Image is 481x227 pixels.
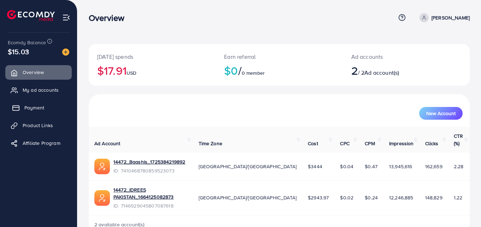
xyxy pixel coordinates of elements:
[97,52,207,61] p: [DATE] spends
[224,64,334,77] h2: $0
[113,186,187,201] a: 14472_IDREES PAKISTAN_1664125082873
[389,194,413,201] span: 12,246,885
[451,195,476,222] iframe: Chat
[432,13,470,22] p: [PERSON_NAME]
[24,104,44,111] span: Payment
[351,52,430,61] p: Ad accounts
[94,190,110,206] img: ic-ads-acc.e4c84228.svg
[89,13,130,23] h3: Overview
[425,194,442,201] span: 148,829
[8,46,29,57] span: $15.03
[5,118,72,132] a: Product Links
[113,202,187,209] span: ID: 7146929045807087618
[23,86,59,93] span: My ad accounts
[426,111,456,116] span: New Account
[425,140,439,147] span: Clicks
[7,10,55,21] img: logo
[417,13,470,22] a: [PERSON_NAME]
[94,140,121,147] span: Ad Account
[5,65,72,79] a: Overview
[5,101,72,115] a: Payment
[94,159,110,174] img: ic-ads-acc.e4c84228.svg
[308,140,318,147] span: Cost
[389,140,414,147] span: Impression
[23,140,60,147] span: Affiliate Program
[351,62,358,79] span: 2
[113,167,185,174] span: ID: 7410468780859523073
[23,122,53,129] span: Product Links
[454,132,463,147] span: CTR (%)
[351,64,430,77] h2: / 2
[62,49,69,56] img: image
[199,194,297,201] span: [GEOGRAPHIC_DATA]/[GEOGRAPHIC_DATA]
[454,194,463,201] span: 1.22
[365,194,378,201] span: $0.24
[62,13,70,22] img: menu
[199,163,297,170] span: [GEOGRAPHIC_DATA]/[GEOGRAPHIC_DATA]
[454,163,464,170] span: 2.28
[224,52,334,61] p: Earn referral
[8,39,46,46] span: Ecomdy Balance
[5,83,72,97] a: My ad accounts
[127,69,136,76] span: USD
[238,62,242,79] span: /
[340,194,353,201] span: $0.02
[5,136,72,150] a: Affiliate Program
[308,163,322,170] span: $3444
[340,140,349,147] span: CPC
[419,107,463,120] button: New Account
[364,69,399,76] span: Ad account(s)
[308,194,329,201] span: $2943.97
[113,158,185,165] a: 14472_Baashis_1725384219892
[340,163,353,170] span: $0.04
[97,64,207,77] h2: $17.91
[389,163,412,170] span: 13,945,616
[365,140,375,147] span: CPM
[23,69,44,76] span: Overview
[199,140,222,147] span: Time Zone
[425,163,442,170] span: 162,659
[242,69,265,76] span: 0 member
[365,163,377,170] span: $0.47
